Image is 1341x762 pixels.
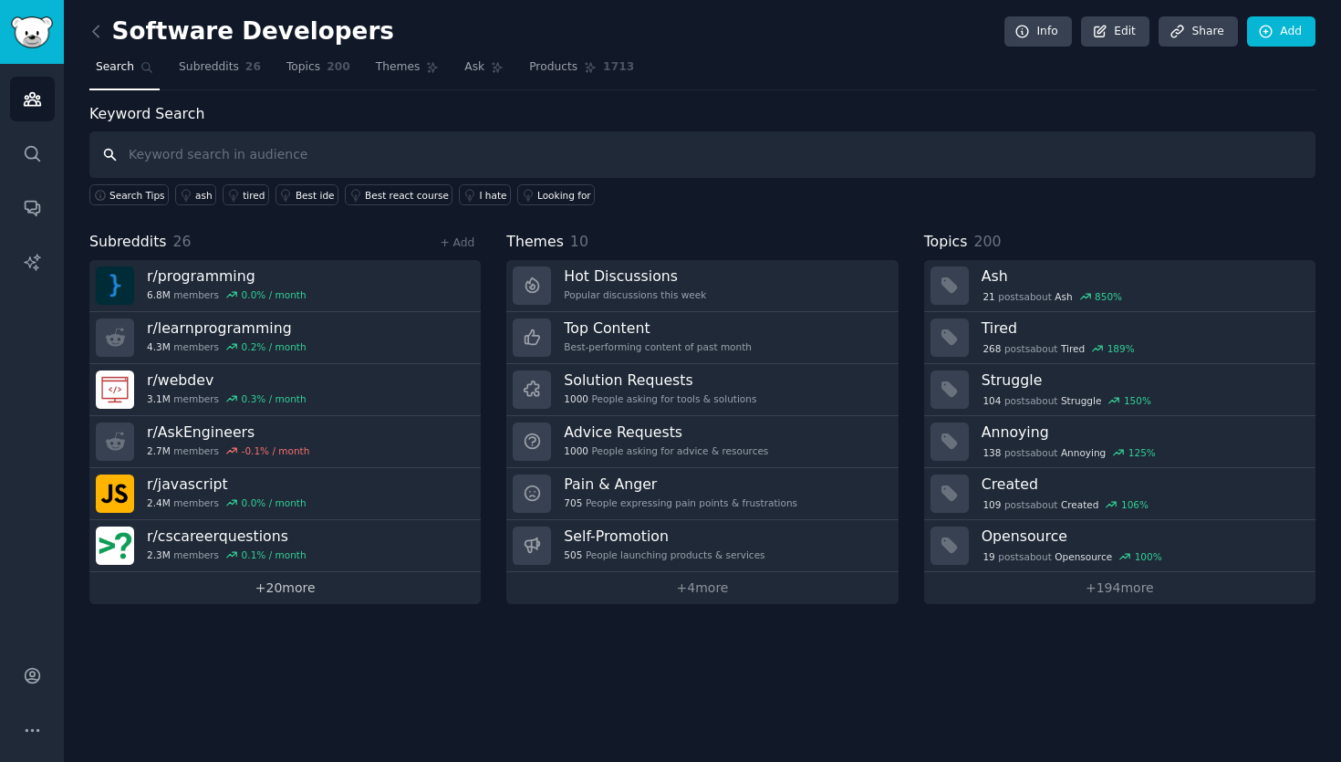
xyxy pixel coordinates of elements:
[147,371,307,390] h3: r/ webdev
[1124,394,1151,407] div: 150 %
[242,340,307,353] div: 0.2 % / month
[982,496,1150,513] div: post s about
[564,444,588,457] span: 1000
[982,290,994,303] span: 21
[147,392,171,405] span: 3.1M
[89,53,160,90] a: Search
[459,184,511,205] a: I hate
[506,572,898,604] a: +4more
[286,59,320,76] span: Topics
[1055,290,1072,303] span: Ash
[1055,550,1112,563] span: Opensource
[982,266,1303,286] h3: Ash
[89,364,481,416] a: r/webdev3.1Mmembers0.3% / month
[376,59,421,76] span: Themes
[365,189,449,202] div: Best react course
[96,527,134,565] img: cscareerquestions
[147,496,171,509] span: 2.4M
[11,16,53,48] img: GummySearch logo
[603,59,634,76] span: 1713
[147,548,171,561] span: 2.3M
[147,288,171,301] span: 6.8M
[564,392,756,405] div: People asking for tools & solutions
[223,184,269,205] a: tired
[982,444,1158,461] div: post s about
[1061,342,1085,355] span: Tired
[296,189,335,202] div: Best ide
[96,371,134,409] img: webdev
[982,498,1001,511] span: 109
[242,496,307,509] div: 0.0 % / month
[147,475,307,494] h3: r/ javascript
[109,189,165,202] span: Search Tips
[982,342,1001,355] span: 268
[564,496,582,509] span: 705
[982,318,1303,338] h3: Tired
[242,444,310,457] div: -0.1 % / month
[973,233,1001,250] span: 200
[147,340,171,353] span: 4.3M
[982,423,1303,442] h3: Annoying
[1159,16,1237,47] a: Share
[147,318,307,338] h3: r/ learnprogramming
[564,392,588,405] span: 1000
[440,236,474,249] a: + Add
[175,184,216,205] a: ash
[89,105,204,122] label: Keyword Search
[982,392,1153,409] div: post s about
[506,312,898,364] a: Top ContentBest-performing content of past month
[147,340,307,353] div: members
[506,468,898,520] a: Pain & Anger705People expressing pain points & frustrations
[243,189,265,202] div: tired
[89,184,169,205] button: Search Tips
[275,184,338,205] a: Best ide
[89,231,167,254] span: Subreddits
[369,53,446,90] a: Themes
[464,59,484,76] span: Ask
[570,233,588,250] span: 10
[564,444,768,457] div: People asking for advice & resources
[564,371,756,390] h3: Solution Requests
[506,364,898,416] a: Solution Requests1000People asking for tools & solutions
[1061,498,1099,511] span: Created
[173,233,192,250] span: 26
[89,17,394,47] h2: Software Developers
[1004,16,1072,47] a: Info
[1247,16,1315,47] a: Add
[924,260,1315,312] a: Ash21postsaboutAsh850%
[924,520,1315,572] a: Opensource19postsaboutOpensource100%
[345,184,452,205] a: Best react course
[924,231,968,254] span: Topics
[89,416,481,468] a: r/AskEngineers2.7Mmembers-0.1% / month
[982,527,1303,546] h3: Opensource
[982,550,994,563] span: 19
[1121,498,1149,511] div: 106 %
[982,446,1001,459] span: 138
[982,548,1164,565] div: post s about
[564,318,752,338] h3: Top Content
[506,520,898,572] a: Self-Promotion505People launching products & services
[564,475,797,494] h3: Pain & Anger
[147,444,309,457] div: members
[982,288,1124,305] div: post s about
[982,475,1303,494] h3: Created
[195,189,213,202] div: ash
[564,527,764,546] h3: Self-Promotion
[147,288,307,301] div: members
[96,266,134,305] img: programming
[242,392,307,405] div: 0.3 % / month
[564,266,706,286] h3: Hot Discussions
[1061,446,1106,459] span: Annoying
[479,189,506,202] div: I hate
[172,53,267,90] a: Subreddits26
[564,548,582,561] span: 505
[179,59,239,76] span: Subreddits
[506,260,898,312] a: Hot DiscussionsPopular discussions this week
[89,468,481,520] a: r/javascript2.4Mmembers0.0% / month
[89,260,481,312] a: r/programming6.8Mmembers0.0% / month
[982,371,1303,390] h3: Struggle
[147,548,307,561] div: members
[1128,446,1156,459] div: 125 %
[924,312,1315,364] a: Tired268postsaboutTired189%
[506,231,564,254] span: Themes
